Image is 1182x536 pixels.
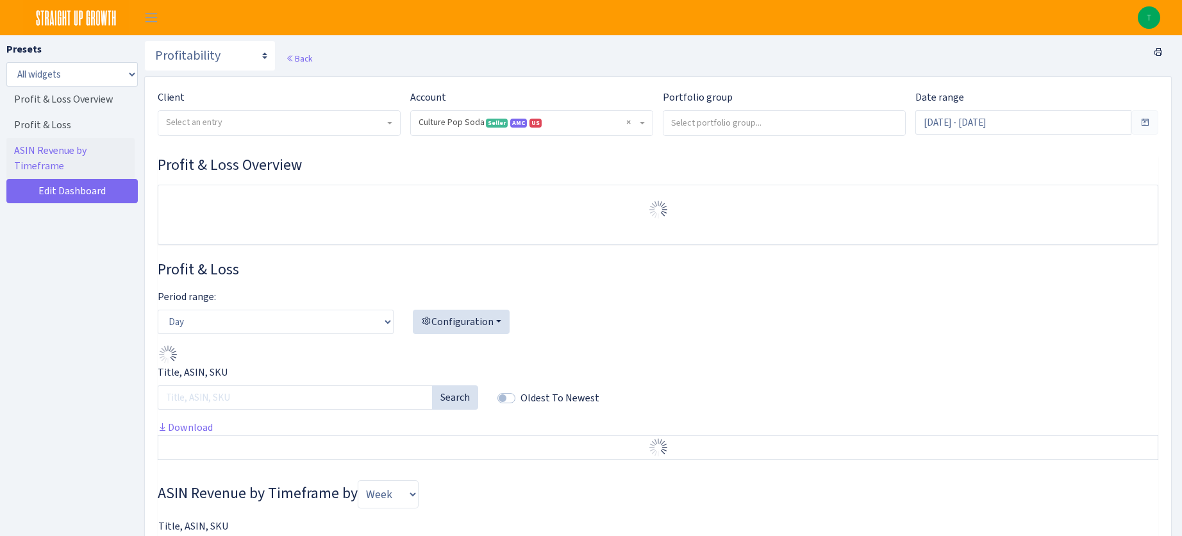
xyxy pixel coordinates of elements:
[158,365,228,380] label: Title, ASIN, SKU
[158,480,1158,508] h3: Widget #29
[529,119,542,128] span: US
[6,179,138,203] a: Edit Dashboard
[158,344,178,365] img: Preloader
[413,310,510,334] button: Configuration
[6,138,135,179] a: ASIN Revenue by Timeframe
[1138,6,1160,29] img: Tom First
[626,116,631,129] span: Remove all items
[1138,6,1160,29] a: T
[286,53,312,64] a: Back
[6,112,135,138] a: Profit & Loss
[158,519,228,534] label: Title, ASIN, SKU
[166,116,222,128] span: Select an entry
[158,421,213,434] a: Download
[158,90,185,105] label: Client
[158,156,1158,174] h3: Widget #30
[432,385,478,410] button: Search
[915,90,964,105] label: Date range
[648,199,669,220] img: Preloader
[158,289,216,305] label: Period range:
[411,111,653,135] span: Culture Pop Soda <span class="badge badge-success">Seller</span><span class="badge badge-primary"...
[135,7,167,28] button: Toggle navigation
[6,42,42,57] label: Presets
[158,260,1158,279] h3: Widget #28
[486,119,508,128] span: Seller
[158,385,433,410] input: Title, ASIN, SKU
[648,437,669,458] img: Preloader
[419,116,637,129] span: Culture Pop Soda <span class="badge badge-success">Seller</span><span class="badge badge-primary"...
[663,111,905,134] input: Select portfolio group...
[6,87,135,112] a: Profit & Loss Overview
[410,90,446,105] label: Account
[520,390,599,406] label: Oldest To Newest
[663,90,733,105] label: Portfolio group
[510,119,527,128] span: Amazon Marketing Cloud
